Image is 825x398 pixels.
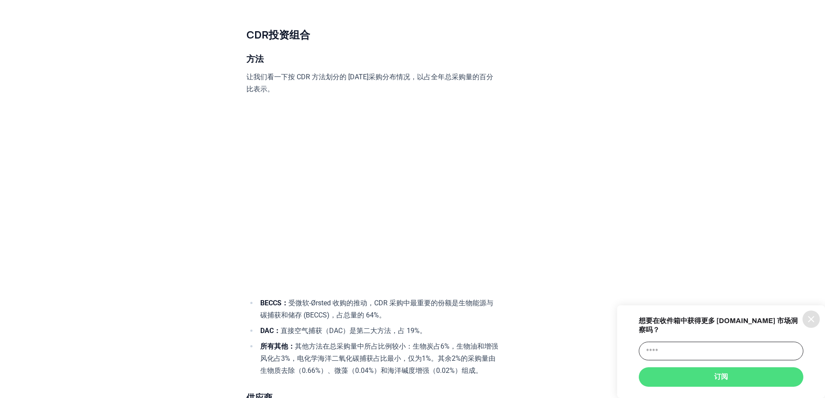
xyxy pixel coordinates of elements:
font: 方法 [246,54,264,64]
font: CDR投资组合 [246,27,310,42]
font: 直接空气捕获（DAC）是第二大方法，占 19%。 [281,327,427,335]
font: DAC： [260,327,281,335]
font: 所有其他： [260,342,295,350]
font: BECCS： [260,299,288,307]
font: 让我们看一下按 CDR 方法划分的 [DATE]采购分布情况，以占全年总采购量的百分比表示。 [246,73,493,93]
font: 其他方法在总采购量中所占比例较小：生物炭占6%，生物油和增强风化占3%，电化学海洋二氧化碳捕获占比最小，仅为1%。其余2%的采购量由生物质去除（0.66%）、微藻（0.04%）和海洋碱度增强（0... [260,342,498,375]
font: 受微软-Ørsted 收购的推动，CDR 采购中最重要的份额是生物能源与碳捕获和储存 (BECCS)，占总量的 64%。 [260,299,493,319]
